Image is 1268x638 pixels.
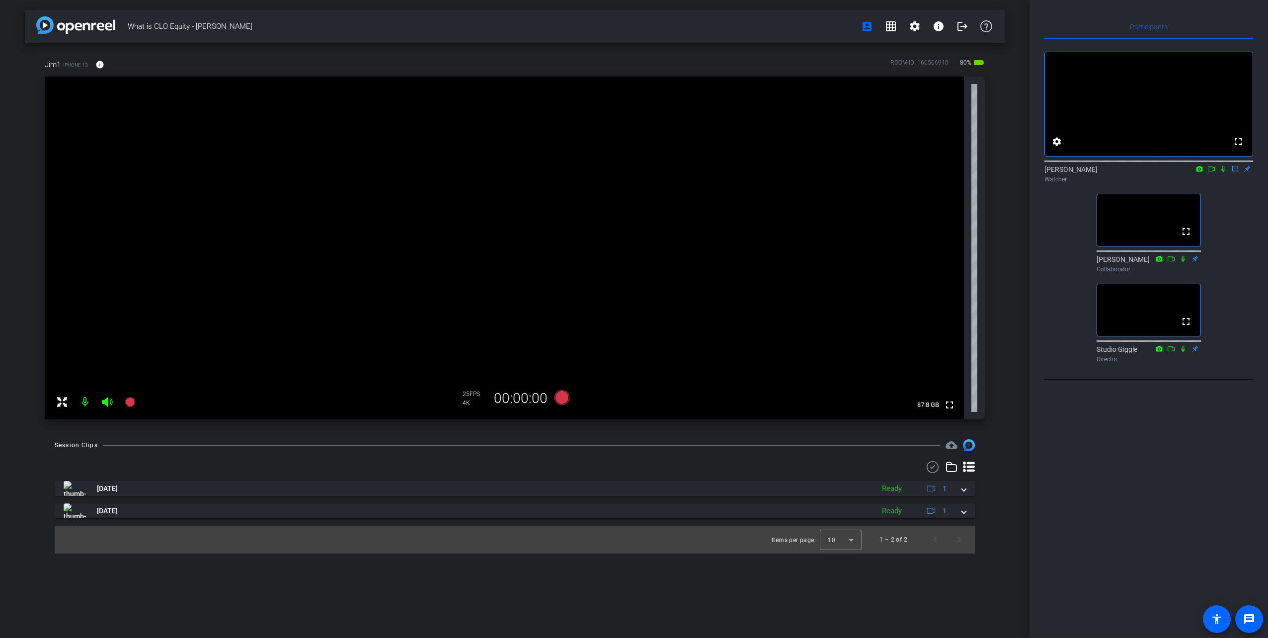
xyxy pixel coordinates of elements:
[973,57,985,69] mat-icon: battery_std
[97,483,118,494] span: [DATE]
[943,506,947,516] span: 1
[45,59,61,70] span: Jim1
[1229,164,1241,173] mat-icon: flip
[946,439,957,451] mat-icon: cloud_upload
[947,528,971,552] button: Next page
[55,440,98,450] div: Session Clips
[944,399,955,411] mat-icon: fullscreen
[923,528,947,552] button: Previous page
[95,60,104,69] mat-icon: info
[463,399,487,407] div: 4K
[97,506,118,516] span: [DATE]
[1097,344,1201,364] div: Studio Giggle
[36,16,115,34] img: app-logo
[463,390,487,398] div: 25
[55,503,975,518] mat-expansion-panel-header: thumb-nail[DATE]Ready1
[946,439,957,451] span: Destinations for your clips
[909,20,921,32] mat-icon: settings
[1044,164,1253,184] div: [PERSON_NAME]
[963,439,975,451] img: Session clips
[877,505,907,517] div: Ready
[890,58,949,73] div: ROOM ID: 160566910
[861,20,873,32] mat-icon: account_box
[1211,613,1223,625] mat-icon: accessibility
[943,483,947,494] span: 1
[128,16,855,36] span: What is CLO Equity - [PERSON_NAME]
[1130,23,1168,30] span: Participants
[1044,175,1253,184] div: Watcher
[64,481,86,496] img: thumb-nail
[879,535,907,545] div: 1 – 2 of 2
[885,20,897,32] mat-icon: grid_on
[877,483,907,494] div: Ready
[1097,265,1201,274] div: Collaborator
[958,55,973,71] span: 80%
[1243,613,1255,625] mat-icon: message
[1097,355,1201,364] div: Director
[1097,254,1201,274] div: [PERSON_NAME]
[1051,136,1063,148] mat-icon: settings
[1180,226,1192,238] mat-icon: fullscreen
[914,399,943,411] span: 87.8 GB
[470,391,480,398] span: FPS
[772,535,816,545] div: Items per page:
[933,20,945,32] mat-icon: info
[487,390,554,407] div: 00:00:00
[63,61,88,69] span: iPhone 13
[55,481,975,496] mat-expansion-panel-header: thumb-nail[DATE]Ready1
[64,503,86,518] img: thumb-nail
[1232,136,1244,148] mat-icon: fullscreen
[956,20,968,32] mat-icon: logout
[1180,316,1192,327] mat-icon: fullscreen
